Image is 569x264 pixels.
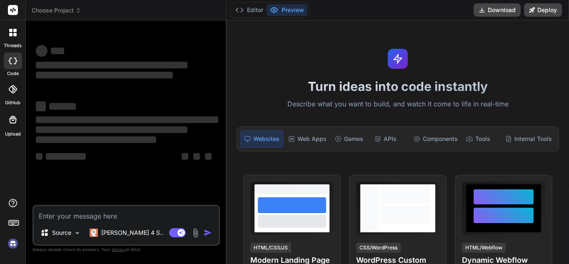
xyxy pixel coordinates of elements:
label: GitHub [5,99,20,106]
span: ‌ [51,48,64,54]
div: CSS/WordPress [356,243,401,253]
span: ‌ [36,136,156,143]
p: Always double-check its answers. Your in Bind [32,246,220,254]
span: ‌ [36,62,187,68]
div: Web Apps [285,130,330,148]
label: code [7,70,19,77]
span: ‌ [36,116,218,123]
label: threads [4,42,22,49]
img: Claude 4 Sonnet [90,229,98,237]
div: HTML/Webflow [462,243,506,253]
button: Deploy [524,3,562,17]
img: signin [6,236,20,251]
span: privacy [112,247,127,252]
div: APIs [371,130,409,148]
p: Source [52,229,71,237]
span: ‌ [182,153,188,160]
div: Games [332,130,369,148]
div: Websites [240,130,283,148]
span: ‌ [205,153,212,160]
span: ‌ [193,153,200,160]
div: Tools [463,130,500,148]
div: HTML/CSS/JS [250,243,291,253]
span: ‌ [36,126,187,133]
span: ‌ [36,153,42,160]
button: Editor [232,4,267,16]
span: ‌ [49,103,76,110]
h1: Turn ideas into code instantly [232,79,564,94]
span: Choose Project [32,6,81,15]
img: Pick Models [74,229,81,236]
img: attachment [191,228,200,238]
button: Preview [267,4,307,16]
div: Components [410,130,461,148]
span: ‌ [36,45,47,57]
span: ‌ [36,72,173,78]
p: [PERSON_NAME] 4 S.. [101,229,163,237]
p: Describe what you want to build, and watch it come to life in real-time [232,99,564,110]
img: icon [204,229,212,237]
label: Upload [5,131,21,138]
button: Download [474,3,521,17]
span: ‌ [36,101,46,111]
span: ‌ [46,153,86,160]
div: Internal Tools [502,130,555,148]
